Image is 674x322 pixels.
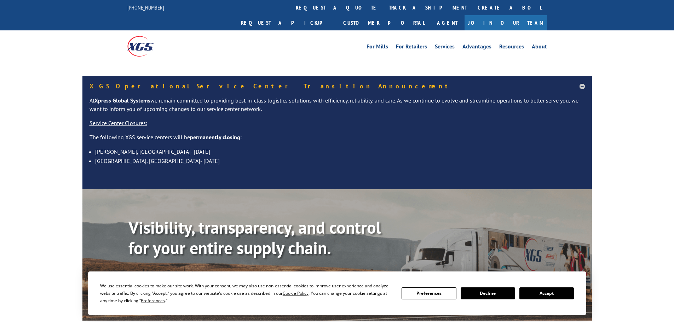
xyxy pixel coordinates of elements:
[95,147,585,156] li: [PERSON_NAME], [GEOGRAPHIC_DATA]- [DATE]
[430,15,465,30] a: Agent
[90,96,585,119] p: At we remain committed to providing best-in-class logistics solutions with efficiency, reliabilit...
[127,4,164,11] a: [PHONE_NUMBER]
[141,298,165,304] span: Preferences
[95,156,585,165] li: [GEOGRAPHIC_DATA], [GEOGRAPHIC_DATA]- [DATE]
[465,15,547,30] a: Join Our Team
[283,290,309,296] span: Cookie Policy
[367,44,388,52] a: For Mills
[338,15,430,30] a: Customer Portal
[128,216,381,259] b: Visibility, transparency, and control for your entire supply chain.
[402,287,456,299] button: Preferences
[435,44,455,52] a: Services
[462,44,491,52] a: Advantages
[396,44,427,52] a: For Retailers
[90,133,585,147] p: The following XGS service centers will be :
[190,134,240,141] strong: permanently closing
[519,287,574,299] button: Accept
[94,97,150,104] strong: Xpress Global Systems
[236,15,338,30] a: Request a pickup
[461,287,515,299] button: Decline
[499,44,524,52] a: Resources
[100,282,393,304] div: We use essential cookies to make our site work. With your consent, we may also use non-essential ...
[532,44,547,52] a: About
[90,83,585,89] h5: XGS Operational Service Center Transition Announcement
[88,271,586,315] div: Cookie Consent Prompt
[90,119,147,127] u: Service Center Closures:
